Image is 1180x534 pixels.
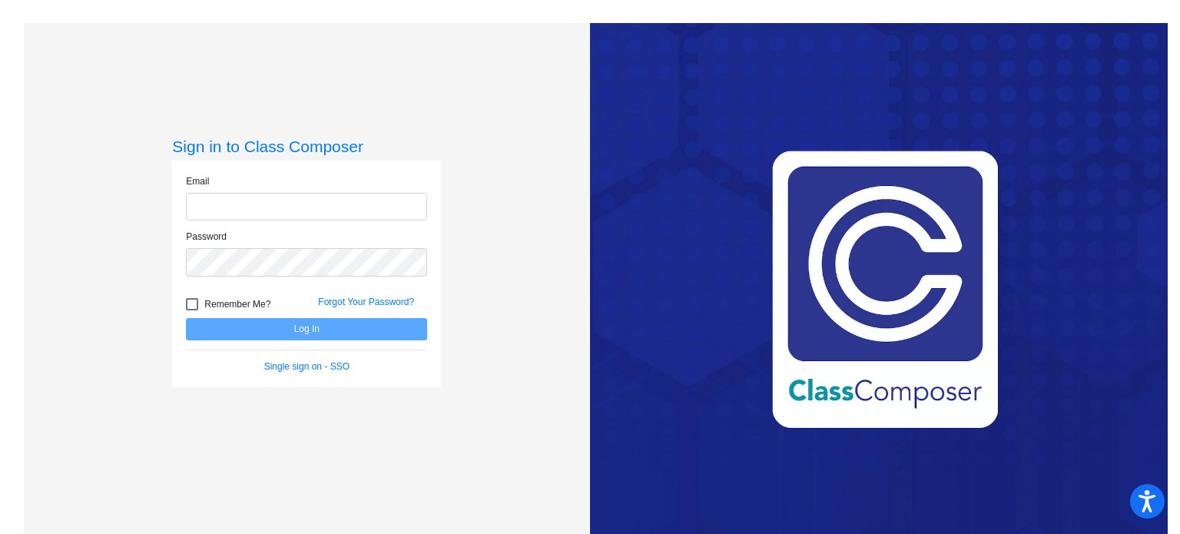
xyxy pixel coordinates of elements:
[186,230,227,244] label: Password
[204,295,270,313] span: Remember Me?
[186,174,209,188] label: Email
[172,137,441,156] h3: Sign in to Class Composer
[264,361,350,372] a: Single sign on - SSO
[318,297,414,307] a: Forgot Your Password?
[186,318,427,340] button: Log In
